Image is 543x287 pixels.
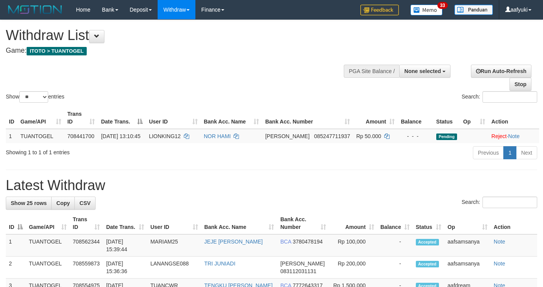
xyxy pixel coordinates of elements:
th: Action [491,212,537,234]
th: Amount: activate to sort column ascending [329,212,377,234]
input: Search: [482,91,537,103]
span: Accepted [416,239,439,245]
div: Showing 1 to 1 of 1 entries [6,145,220,156]
a: Reject [491,133,507,139]
input: Search: [482,197,537,208]
label: Search: [462,91,537,103]
span: [DATE] 13:10:45 [101,133,140,139]
a: 1 [503,146,516,159]
td: LANANGSE088 [147,257,201,279]
span: Accepted [416,261,439,267]
th: Bank Acc. Number: activate to sort column ascending [262,107,353,129]
span: Rp 50.000 [356,133,381,139]
td: [DATE] 15:39:44 [103,234,147,257]
th: Bank Acc. Name: activate to sort column ascending [201,107,262,129]
th: Action [488,107,539,129]
th: ID: activate to sort column descending [6,212,26,234]
td: TUANTOGEL [26,234,70,257]
td: aafsamsanya [444,257,491,279]
th: Trans ID: activate to sort column ascending [70,212,103,234]
span: Show 25 rows [11,200,47,206]
td: TUANTOGEL [26,257,70,279]
span: Copy 085247711937 to clipboard [314,133,350,139]
select: Showentries [19,91,48,103]
th: User ID: activate to sort column ascending [146,107,200,129]
td: TUANTOGEL [17,129,64,143]
span: BCA [280,239,291,245]
img: panduan.png [454,5,493,15]
a: Note [494,239,505,245]
th: Date Trans.: activate to sort column descending [98,107,146,129]
a: Copy [51,197,75,210]
td: 1 [6,234,26,257]
img: MOTION_logo.png [6,4,64,15]
td: MARIAM25 [147,234,201,257]
th: Op: activate to sort column ascending [460,107,488,129]
th: ID [6,107,17,129]
th: Status [433,107,460,129]
span: [PERSON_NAME] [265,133,309,139]
th: Game/API: activate to sort column ascending [17,107,64,129]
th: Bank Acc. Name: activate to sort column ascending [201,212,277,234]
td: Rp 200,000 [329,257,377,279]
td: 708562344 [70,234,103,257]
td: 2 [6,257,26,279]
a: Show 25 rows [6,197,52,210]
a: NOR HAMI [204,133,231,139]
a: Next [516,146,537,159]
a: Note [508,133,520,139]
span: 708441700 [67,133,94,139]
th: Balance: activate to sort column ascending [377,212,413,234]
td: · [488,129,539,143]
span: [PERSON_NAME] [280,260,324,267]
span: Copy [56,200,70,206]
a: CSV [74,197,96,210]
h4: Game: [6,47,354,55]
th: Amount: activate to sort column ascending [353,107,397,129]
span: ITOTO > TUANTOGEL [27,47,87,55]
span: Copy 083112031131 to clipboard [280,268,316,274]
img: Feedback.jpg [360,5,399,15]
a: Stop [509,78,531,91]
th: Game/API: activate to sort column ascending [26,212,70,234]
td: Rp 100,000 [329,234,377,257]
a: JEJE [PERSON_NAME] [204,239,263,245]
span: Copy 3780478194 to clipboard [293,239,323,245]
img: Button%20Memo.svg [410,5,443,15]
td: 1 [6,129,17,143]
th: Balance [398,107,433,129]
h1: Latest Withdraw [6,178,537,193]
span: None selected [404,68,441,74]
th: Status: activate to sort column ascending [413,212,445,234]
label: Show entries [6,91,64,103]
td: [DATE] 15:36:36 [103,257,147,279]
button: None selected [399,65,451,78]
a: Note [494,260,505,267]
th: Op: activate to sort column ascending [444,212,491,234]
span: Pending [436,133,457,140]
td: 708559873 [70,257,103,279]
th: User ID: activate to sort column ascending [147,212,201,234]
th: Trans ID: activate to sort column ascending [64,107,98,129]
span: 33 [437,2,448,9]
label: Search: [462,197,537,208]
h1: Withdraw List [6,28,354,43]
a: Run Auto-Refresh [471,65,531,78]
span: LIONKING12 [149,133,180,139]
td: aafsamsanya [444,234,491,257]
th: Date Trans.: activate to sort column ascending [103,212,147,234]
a: Previous [473,146,504,159]
span: CSV [79,200,91,206]
td: - [377,234,413,257]
div: - - - [401,132,430,140]
th: Bank Acc. Number: activate to sort column ascending [277,212,329,234]
div: PGA Site Balance / [344,65,399,78]
a: TRI JUNIADI [204,260,235,267]
td: - [377,257,413,279]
